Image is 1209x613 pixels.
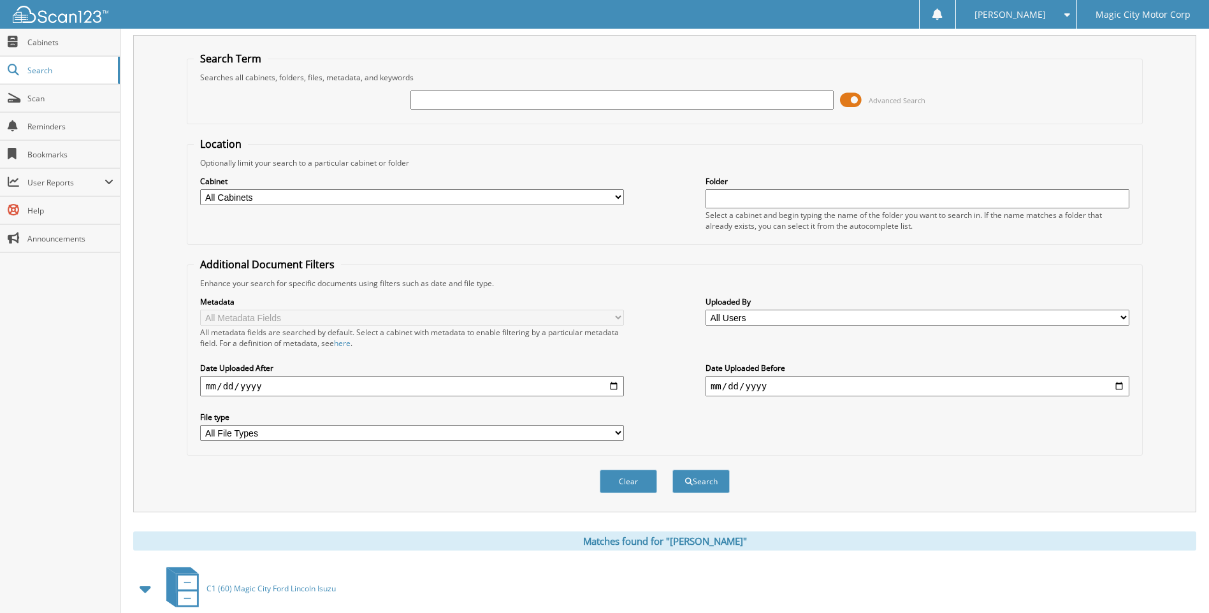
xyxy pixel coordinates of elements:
div: Optionally limit your search to a particular cabinet or folder [194,157,1135,168]
input: start [200,376,624,396]
span: Search [27,65,112,76]
span: Cabinets [27,37,113,48]
label: Date Uploaded Before [706,363,1129,373]
label: Folder [706,176,1129,187]
img: scan123-logo-white.svg [13,6,108,23]
legend: Additional Document Filters [194,257,341,271]
div: Searches all cabinets, folders, files, metadata, and keywords [194,72,1135,83]
input: end [706,376,1129,396]
span: Reminders [27,121,113,132]
legend: Location [194,137,248,151]
span: Advanced Search [869,96,925,105]
div: Matches found for "[PERSON_NAME]" [133,531,1196,551]
div: Select a cabinet and begin typing the name of the folder you want to search in. If the name match... [706,210,1129,231]
button: Clear [600,470,657,493]
a: here [334,338,351,349]
span: C1 (60) Magic City Ford Lincoln Isuzu [206,583,336,594]
span: Bookmarks [27,149,113,160]
label: File type [200,412,624,422]
span: Help [27,205,113,216]
legend: Search Term [194,52,268,66]
label: Metadata [200,296,624,307]
span: [PERSON_NAME] [974,11,1046,18]
label: Cabinet [200,176,624,187]
span: Scan [27,93,113,104]
span: Announcements [27,233,113,244]
div: All metadata fields are searched by default. Select a cabinet with metadata to enable filtering b... [200,327,624,349]
label: Uploaded By [706,296,1129,307]
div: Enhance your search for specific documents using filters such as date and file type. [194,278,1135,289]
span: Magic City Motor Corp [1096,11,1191,18]
span: User Reports [27,177,105,188]
label: Date Uploaded After [200,363,624,373]
button: Search [672,470,730,493]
